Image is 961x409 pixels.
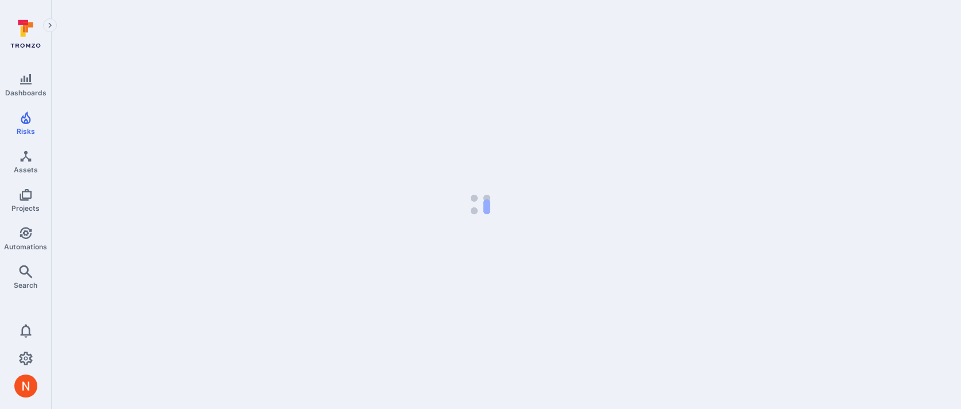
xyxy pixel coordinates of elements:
span: Assets [14,165,38,174]
span: Search [14,281,37,290]
span: Dashboards [5,88,46,97]
button: Expand navigation menu [43,18,57,32]
span: Risks [17,127,35,136]
i: Expand navigation menu [46,21,54,30]
div: Neeren Patki [14,375,37,398]
img: ACg8ocIprwjrgDQnDsNSk9Ghn5p5-B8DpAKWoJ5Gi9syOE4K59tr4Q=s96-c [14,375,37,398]
span: Projects [11,204,40,213]
span: Automations [4,242,47,251]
